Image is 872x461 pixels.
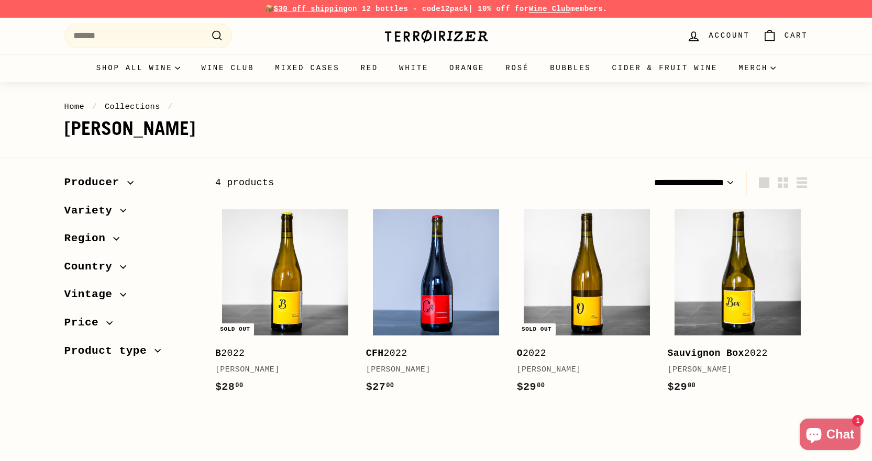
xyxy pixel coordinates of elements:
[64,174,127,192] span: Producer
[215,203,356,406] a: Sold out B2022[PERSON_NAME]
[105,102,160,111] a: Collections
[756,20,814,51] a: Cart
[668,364,798,376] div: [PERSON_NAME]
[274,5,348,13] span: $30 off shipping
[785,30,808,41] span: Cart
[709,30,749,41] span: Account
[64,202,120,220] span: Variety
[668,381,696,393] span: $29
[495,54,539,82] a: Rosé
[439,54,495,82] a: Orange
[64,100,808,113] nav: breadcrumbs
[264,54,350,82] a: Mixed Cases
[64,286,120,303] span: Vintage
[43,54,829,82] div: Primary
[517,381,545,393] span: $29
[366,348,384,358] b: CFH
[517,346,647,361] div: 2022
[215,348,221,358] b: B
[90,102,100,111] span: /
[366,203,506,406] a: CFH2022[PERSON_NAME]
[64,102,85,111] a: Home
[537,382,545,389] sup: 00
[517,203,657,406] a: Sold out O2022[PERSON_NAME]
[215,346,345,361] div: 2022
[366,364,496,376] div: [PERSON_NAME]
[517,323,556,335] div: Sold out
[366,346,496,361] div: 2022
[86,54,191,82] summary: Shop all wine
[539,54,601,82] a: Bubbles
[64,311,198,340] button: Price
[728,54,786,82] summary: Merch
[440,5,468,13] strong: 12pack
[389,54,439,82] a: White
[366,381,394,393] span: $27
[235,382,243,389] sup: 00
[64,171,198,199] button: Producer
[680,20,756,51] a: Account
[64,230,114,248] span: Region
[64,227,198,255] button: Region
[668,203,808,406] a: Sauvignon Box2022[PERSON_NAME]
[386,382,394,389] sup: 00
[517,348,523,358] b: O
[64,118,808,139] h1: [PERSON_NAME]
[64,314,107,332] span: Price
[602,54,728,82] a: Cider & Fruit Wine
[688,382,696,389] sup: 00
[528,5,570,13] a: Wine Club
[64,255,198,284] button: Country
[668,346,798,361] div: 2022
[64,340,198,368] button: Product type
[64,199,198,228] button: Variety
[191,54,264,82] a: Wine Club
[797,419,864,453] inbox-online-store-chat: Shopify online store chat
[215,364,345,376] div: [PERSON_NAME]
[215,175,512,190] div: 4 products
[64,283,198,311] button: Vintage
[64,258,120,276] span: Country
[216,323,254,335] div: Sold out
[64,3,808,15] p: 📦 on 12 bottles - code | 10% off for members.
[517,364,647,376] div: [PERSON_NAME]
[165,102,176,111] span: /
[215,381,244,393] span: $28
[350,54,389,82] a: Red
[668,348,744,358] b: Sauvignon Box
[64,342,155,360] span: Product type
